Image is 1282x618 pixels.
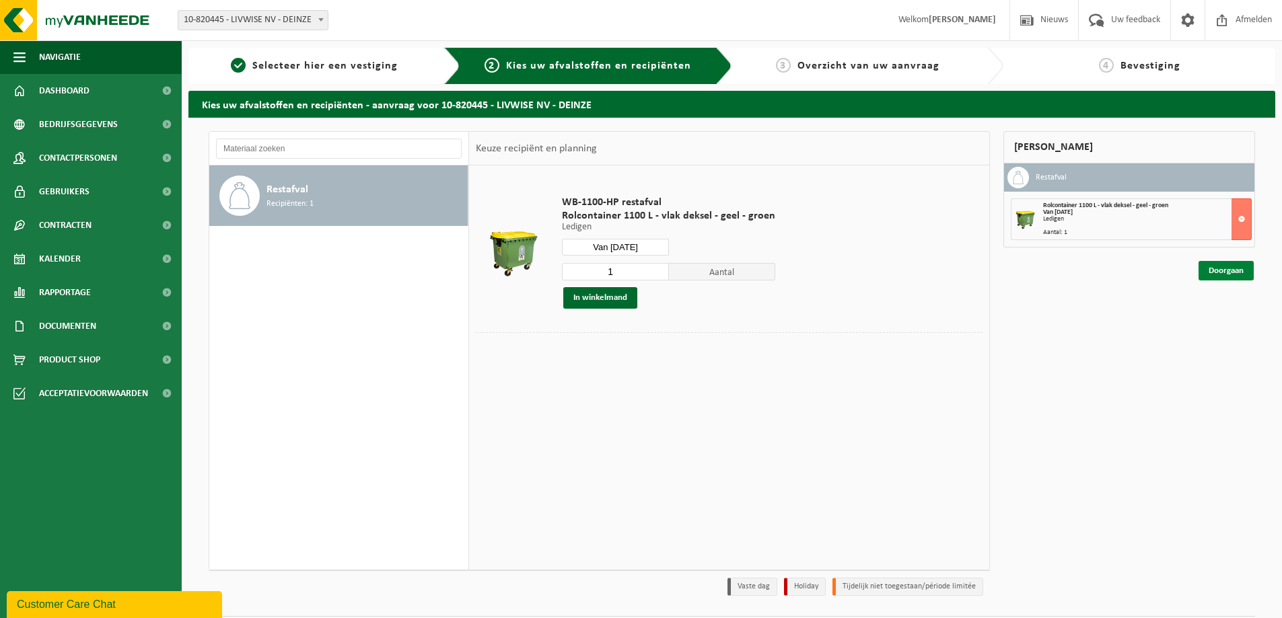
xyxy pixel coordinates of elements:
span: Rolcontainer 1100 L - vlak deksel - geel - groen [562,209,775,223]
span: Kalender [39,242,81,276]
button: Restafval Recipiënten: 1 [209,165,468,226]
div: Aantal: 1 [1043,229,1251,236]
span: 2 [485,58,499,73]
input: Materiaal zoeken [216,139,462,159]
li: Holiday [784,578,826,596]
div: [PERSON_NAME] [1003,131,1255,163]
span: 10-820445 - LIVWISE NV - DEINZE [178,10,328,30]
span: Gebruikers [39,175,90,208]
p: Ledigen [562,223,775,232]
div: Keuze recipiënt en planning [469,132,604,165]
span: Contracten [39,208,92,242]
a: 1Selecteer hier een vestiging [195,58,433,74]
span: Bevestiging [1120,61,1180,71]
h2: Kies uw afvalstoffen en recipiënten - aanvraag voor 10-820445 - LIVWISE NV - DEINZE [188,91,1275,117]
span: WB-1100-HP restafval [562,196,775,209]
strong: [PERSON_NAME] [929,15,996,25]
input: Selecteer datum [562,239,669,256]
span: Rolcontainer 1100 L - vlak deksel - geel - groen [1043,202,1168,209]
span: Documenten [39,309,96,343]
span: Aantal [669,263,776,280]
span: 10-820445 - LIVWISE NV - DEINZE [178,11,328,30]
span: 1 [231,58,246,73]
li: Tijdelijk niet toegestaan/période limitée [832,578,983,596]
span: Navigatie [39,40,81,74]
li: Vaste dag [727,578,777,596]
div: Ledigen [1043,216,1251,223]
span: Bedrijfsgegevens [39,108,118,141]
span: Restafval [266,182,308,198]
span: 4 [1099,58,1114,73]
strong: Van [DATE] [1043,208,1073,216]
span: Recipiënten: 1 [266,198,314,210]
a: Doorgaan [1199,261,1254,280]
span: 3 [776,58,791,73]
span: Rapportage [39,276,91,309]
span: Acceptatievoorwaarden [39,377,148,410]
h3: Restafval [1036,167,1067,188]
span: Contactpersonen [39,141,117,175]
button: In winkelmand [563,287,637,309]
span: Selecteer hier een vestiging [252,61,398,71]
span: Overzicht van uw aanvraag [797,61,939,71]
span: Kies uw afvalstoffen en recipiënten [506,61,691,71]
iframe: chat widget [7,588,225,618]
span: Dashboard [39,74,90,108]
span: Product Shop [39,343,100,377]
